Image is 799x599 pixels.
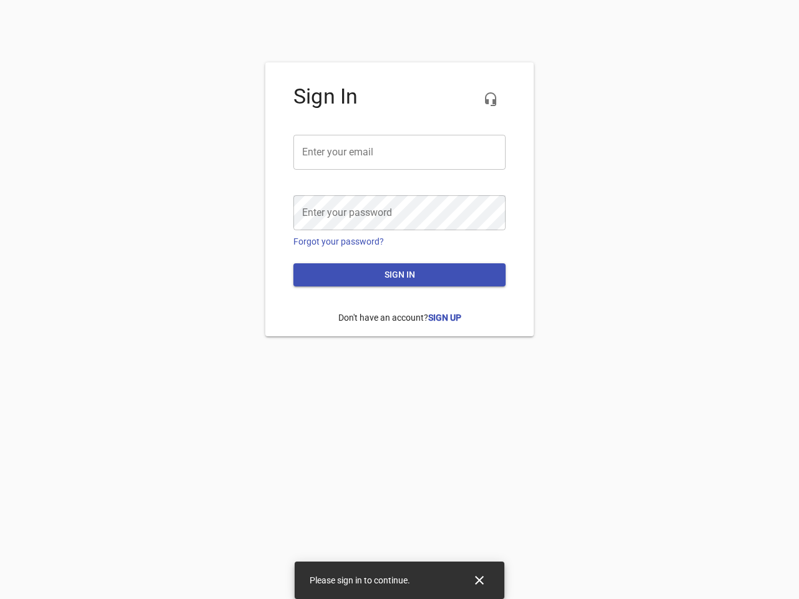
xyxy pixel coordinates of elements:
button: Live Chat [476,84,506,114]
a: Forgot your password? [293,236,384,246]
p: Don't have an account? [293,302,506,334]
a: Sign Up [428,313,461,323]
h4: Sign In [293,84,506,109]
span: Please sign in to continue. [310,575,410,585]
button: Close [464,565,494,595]
span: Sign in [303,267,496,283]
button: Sign in [293,263,506,286]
